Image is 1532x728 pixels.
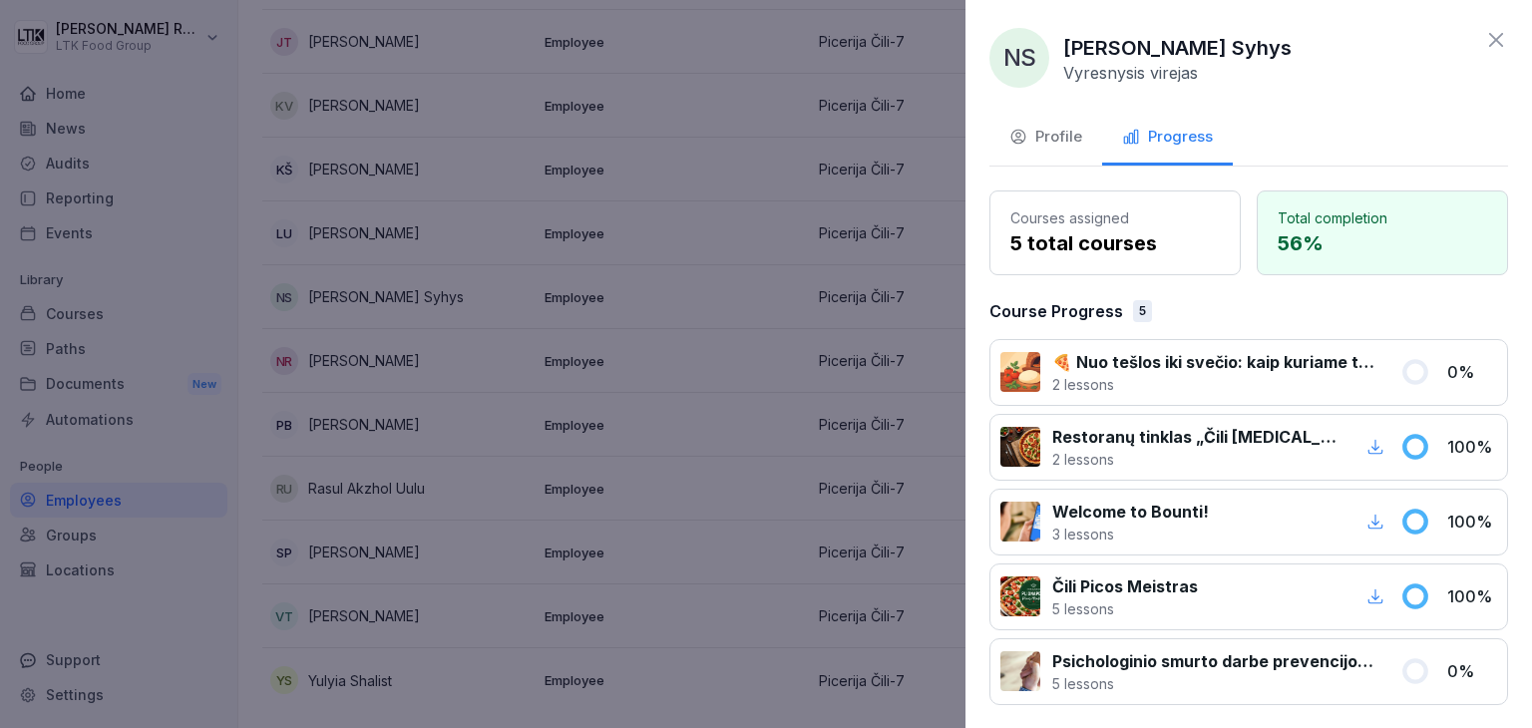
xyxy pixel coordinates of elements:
p: 0 % [1447,360,1497,384]
div: Progress [1122,126,1213,149]
p: Psichologinio smurto darbe prevencijos mokymai [1052,649,1376,673]
p: 0 % [1447,659,1497,683]
p: Welcome to Bounti! [1052,500,1209,524]
p: 100 % [1447,510,1497,534]
div: Profile [1009,126,1082,149]
div: NS [989,28,1049,88]
button: Profile [989,112,1102,166]
p: Course Progress [989,299,1123,323]
p: 2 lessons [1052,449,1339,470]
p: Total completion [1278,207,1487,228]
p: 5 lessons [1052,673,1376,694]
p: 56 % [1278,228,1487,258]
div: 5 [1133,300,1152,322]
p: Čili Picos Meistras [1052,574,1198,598]
p: 2 lessons [1052,374,1376,395]
p: Vyresnysis virejas [1063,63,1198,83]
p: 100 % [1447,435,1497,459]
p: 5 total courses [1010,228,1220,258]
p: 5 lessons [1052,598,1198,619]
p: 3 lessons [1052,524,1209,545]
p: Restoranų tinklas „Čili [MEDICAL_DATA]" - Sėkmės istorija ir praktika [1052,425,1339,449]
p: 🍕 Nuo tešlos iki svečio: kaip kuriame tobulą picą kasdien [1052,350,1376,374]
button: Progress [1102,112,1233,166]
p: Courses assigned [1010,207,1220,228]
p: [PERSON_NAME] Syhys [1063,33,1292,63]
p: 100 % [1447,584,1497,608]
